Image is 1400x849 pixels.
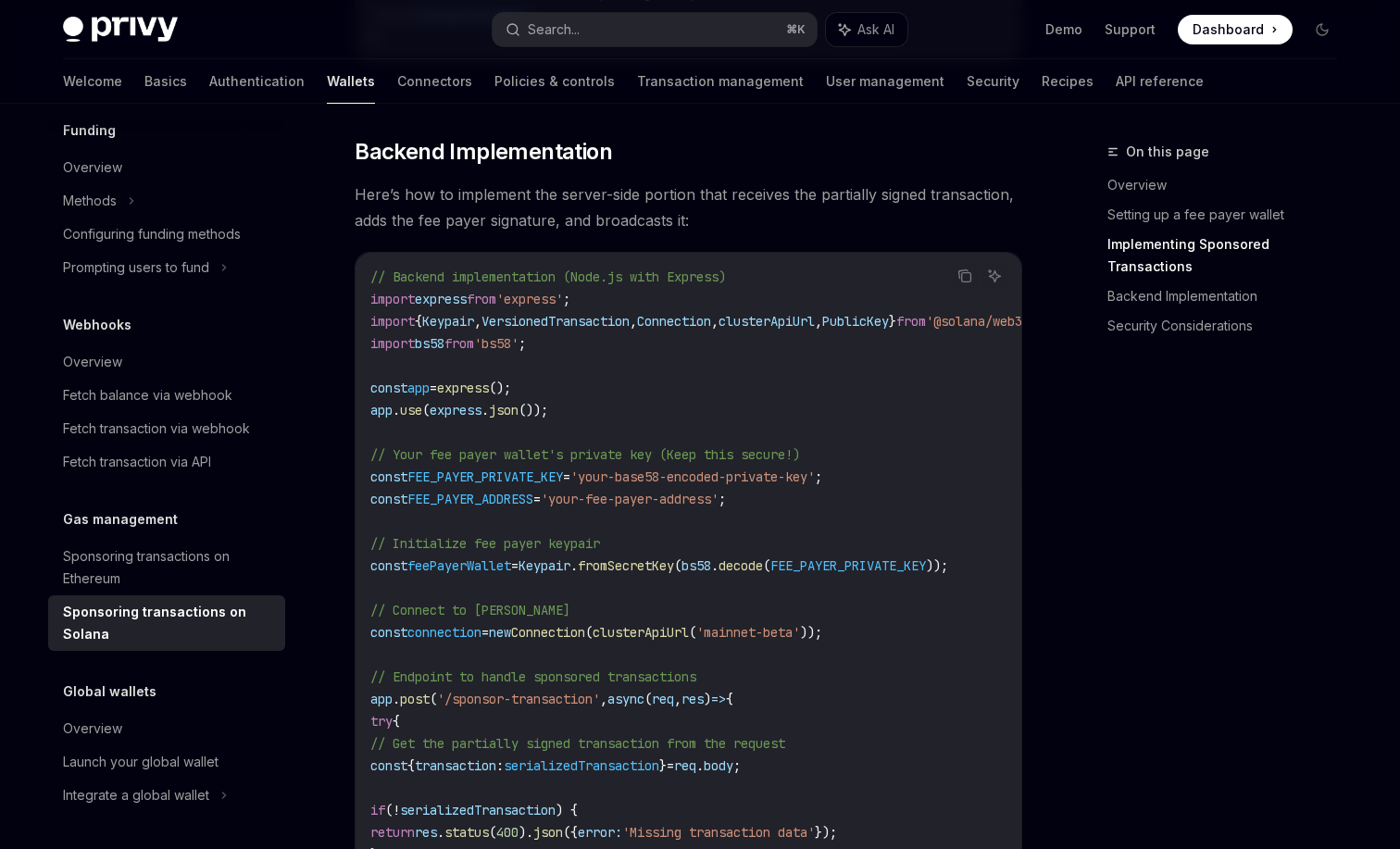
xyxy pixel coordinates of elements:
[63,223,241,245] div: Configuring funding methods
[63,784,209,806] div: Integrate a global wallet
[496,291,563,307] span: 'express'
[696,624,800,641] span: 'mainnet-beta'
[519,824,533,841] span: ).
[370,446,800,463] span: // Your fee payer wallet's private key (Keep this secure!)
[481,313,630,330] span: VersionedTransaction
[400,802,556,818] span: serializedTransaction
[1178,15,1293,44] a: Dashboard
[815,313,822,330] span: ,
[355,137,612,167] span: Backend Implementation
[430,691,437,707] span: (
[578,824,622,841] span: error:
[504,757,659,774] span: serializedTransaction
[689,624,696,641] span: (
[48,218,285,251] a: Configuring funding methods
[533,824,563,841] span: json
[541,491,719,507] span: 'your-fee-payer-address'
[430,380,437,396] span: =
[815,468,822,485] span: ;
[415,313,422,330] span: {
[1107,170,1352,200] a: Overview
[48,345,285,379] a: Overview
[711,313,719,330] span: ,
[630,313,637,330] span: ,
[393,802,400,818] span: !
[719,491,726,507] span: ;
[370,335,415,352] span: import
[1107,200,1352,230] a: Setting up a fee payer wallet
[370,757,407,774] span: const
[563,291,570,307] span: ;
[393,691,400,707] span: .
[681,691,704,707] span: res
[393,402,400,418] span: .
[370,268,726,285] span: // Backend implementation (Node.js with Express)
[48,745,285,779] a: Launch your global wallet
[926,313,1052,330] span: '@solana/web3.js'
[1193,20,1264,39] span: Dashboard
[415,291,467,307] span: express
[370,824,415,841] span: return
[400,691,430,707] span: post
[607,691,644,707] span: async
[1307,15,1337,44] button: Toggle dark mode
[674,757,696,774] span: req
[982,264,1006,288] button: Ask AI
[519,335,526,352] span: ;
[637,59,804,104] a: Transaction management
[726,691,733,707] span: {
[144,59,187,104] a: Basics
[63,601,274,645] div: Sponsoring transactions on Solana
[63,680,156,703] h5: Global wallets
[719,313,815,330] span: clusterApiUrl
[370,491,407,507] span: const
[63,451,211,473] div: Fetch transaction via API
[474,313,481,330] span: ,
[407,380,430,396] span: app
[48,151,285,184] a: Overview
[1126,141,1209,163] span: On this page
[519,557,570,574] span: Keypair
[667,757,674,774] span: =
[63,418,250,440] div: Fetch transaction via webhook
[696,757,704,774] span: .
[327,59,375,104] a: Wallets
[63,314,131,336] h5: Webhooks
[370,691,393,707] span: app
[953,264,977,288] button: Copy the contents from the code block
[48,379,285,412] a: Fetch balance via webhook
[800,624,822,641] span: ));
[489,624,511,641] span: new
[570,468,815,485] span: 'your-base58-encoded-private-key'
[681,557,711,574] span: bs58
[826,13,907,46] button: Ask AI
[1107,281,1352,311] a: Backend Implementation
[370,602,570,618] span: // Connect to [PERSON_NAME]
[407,624,481,641] span: connection
[733,757,741,774] span: ;
[644,691,652,707] span: (
[659,757,667,774] span: }
[496,757,504,774] span: :
[704,757,733,774] span: body
[770,557,926,574] span: FEE_PAYER_PRIVATE_KEY
[719,557,763,574] span: decode
[444,335,474,352] span: from
[1042,59,1094,104] a: Recipes
[528,19,580,41] div: Search...
[63,751,219,773] div: Launch your global wallet
[578,557,674,574] span: fromSecretKey
[786,22,806,37] span: ⌘ K
[209,59,305,104] a: Authentication
[857,20,894,39] span: Ask AI
[822,313,889,330] span: PublicKey
[48,540,285,595] a: Sponsoring transactions on Ethereum
[63,17,178,43] img: dark logo
[370,313,415,330] span: import
[467,291,496,307] span: from
[496,824,519,841] span: 400
[493,13,817,46] button: Search...⌘K
[63,718,122,740] div: Overview
[674,691,681,707] span: ,
[63,59,122,104] a: Welcome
